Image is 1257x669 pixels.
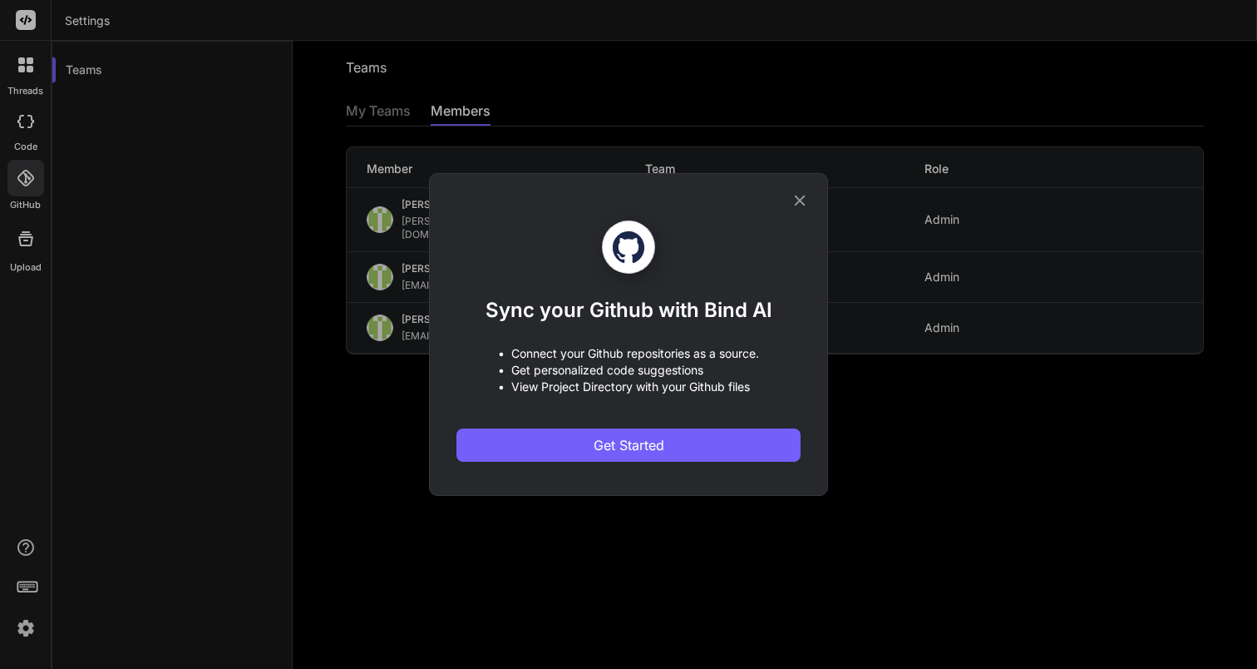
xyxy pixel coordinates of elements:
[498,379,759,395] p: • View Project Directory with your Github files
[498,345,759,362] p: • Connect your Github repositories as a source.
[594,435,664,455] span: Get Started
[456,429,801,462] button: Get Started
[486,297,772,324] h1: Sync your Github with Bind AI
[498,362,759,379] p: • Get personalized code suggestions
